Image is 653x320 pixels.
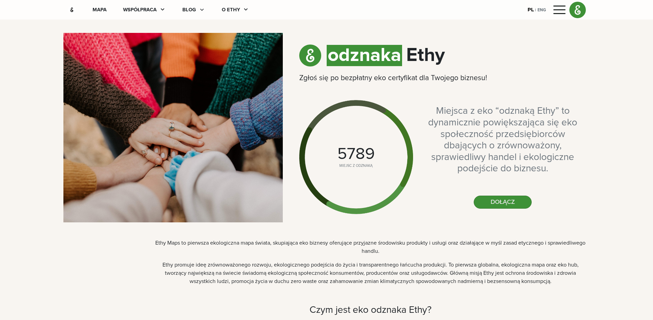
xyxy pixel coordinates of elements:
[528,6,534,13] div: PL
[534,7,537,13] div: |
[68,5,76,14] img: ethy-logo
[428,106,577,173] span: Miejsca z eko “odznaką Ethy” to dynamicznie powiększająca się eko społeczność przedsiębiorców dba...
[123,6,157,14] div: współpraca
[93,6,107,14] div: mapa
[295,73,589,84] div: Zgłoś się po bezpłatny eko certyfikat dla Twojego biznesu!
[339,163,373,169] div: MIEJSC Z ODZNAKĄ
[474,196,532,209] button: DOŁĄCZ
[155,240,585,254] span: Ethy Maps to pierwsza ekologiczna mapa świata, skupiająca eko biznesy oferujące przyjazne środowi...
[327,45,402,66] span: odznaka
[162,262,579,284] span: Ethy promuje ideę zrównoważonego rozwoju, ekologicznego podejścia do życia i transparentnego łańc...
[182,6,196,14] div: blog
[310,305,432,315] span: Czym jest eko odznaka Ethy?
[570,2,585,18] img: ethy logo
[299,45,321,66] img: logo_e.png
[337,146,375,163] div: 5789
[406,46,445,65] span: Ethy
[537,6,546,13] div: ENG
[222,6,240,14] div: O ethy
[402,46,406,65] span: |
